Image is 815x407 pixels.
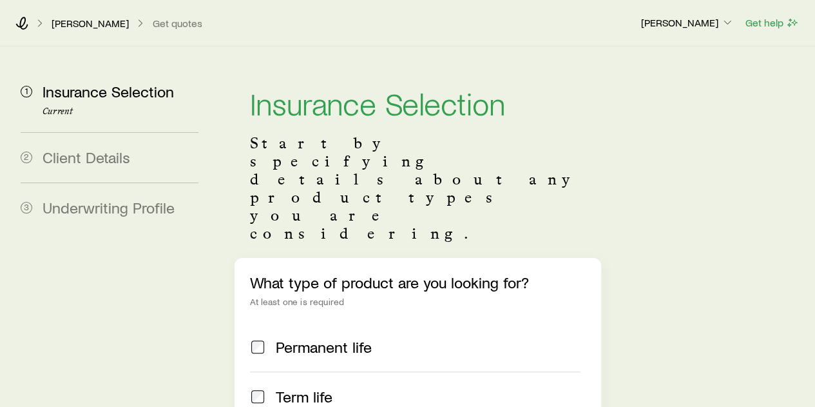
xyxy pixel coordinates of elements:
button: Get quotes [152,17,203,30]
span: Term life [276,388,332,406]
span: 1 [21,86,32,97]
button: Get help [745,15,800,30]
div: At least one is required [250,297,585,307]
p: [PERSON_NAME] [641,16,734,29]
span: Permanent life [276,338,372,356]
input: Term life [251,390,264,403]
span: 3 [21,202,32,213]
span: Underwriting Profile [43,198,175,217]
p: What type of product are you looking for? [250,273,585,292]
p: [PERSON_NAME] [52,17,129,30]
p: Current [43,106,198,117]
span: Client Details [43,148,130,166]
span: 2 [21,152,32,163]
span: Insurance Selection [43,82,174,101]
button: [PERSON_NAME] [640,15,734,31]
h2: Insurance Selection [250,88,585,119]
p: Start by specifying details about any product types you are considering. [250,134,585,243]
input: Permanent life [251,341,264,353]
